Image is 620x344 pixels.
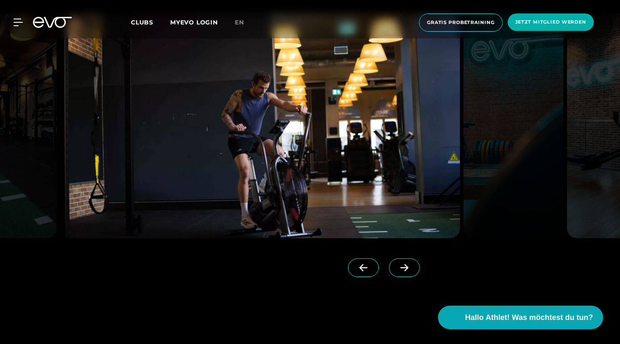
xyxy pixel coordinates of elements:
[60,14,460,238] img: evofitness
[131,18,170,26] a: Clubs
[463,14,563,238] img: evofitness
[235,18,254,27] a: en
[416,13,505,32] a: Gratis Probetraining
[438,306,603,329] button: Hallo Athlet! Was möchtest du tun?
[170,19,218,26] a: MYEVO LOGIN
[131,19,153,26] span: Clubs
[235,19,244,26] span: en
[505,13,596,32] a: Jetzt Mitglied werden
[427,19,495,26] span: Gratis Probetraining
[515,19,586,26] span: Jetzt Mitglied werden
[465,312,593,323] span: Hallo Athlet! Was möchtest du tun?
